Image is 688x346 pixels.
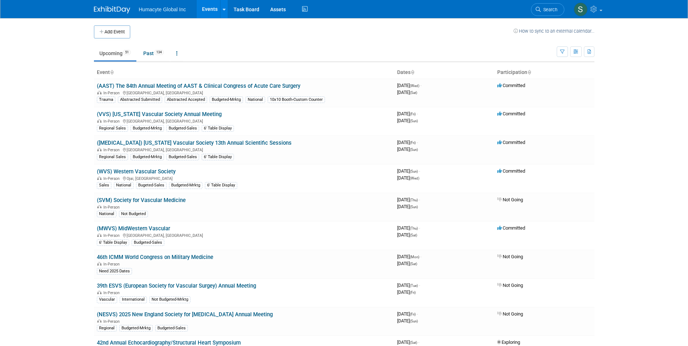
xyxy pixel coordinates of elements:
[497,83,525,88] span: Committed
[103,119,122,124] span: In-Person
[97,339,241,346] a: 42nd Annual Echocardiography/Structural Heart Symposium
[410,319,418,323] span: (Sun)
[103,262,122,267] span: In-Person
[417,111,418,116] span: -
[97,311,273,318] a: (NESVS) 2025 New England Society for [MEDICAL_DATA] Annual Meeting
[139,7,186,12] span: Humacyte Global Inc
[97,232,391,238] div: [GEOGRAPHIC_DATA], [GEOGRAPHIC_DATA]
[397,118,418,123] span: [DATE]
[410,91,417,95] span: (Sat)
[94,66,394,79] th: Event
[154,50,164,55] span: 134
[94,6,130,13] img: ExhibitDay
[410,112,416,116] span: (Fri)
[410,148,418,152] span: (Sun)
[97,154,128,160] div: Regional Sales
[119,211,148,217] div: Not Budgeted
[397,83,421,88] span: [DATE]
[527,69,531,75] a: Sort by Participation Type
[419,225,420,231] span: -
[497,225,525,231] span: Committed
[97,268,132,275] div: Need 2025 Dates
[497,140,525,145] span: Committed
[419,283,420,288] span: -
[397,111,418,116] span: [DATE]
[132,239,164,246] div: Budgeted-Sales
[166,154,199,160] div: Budgeted-Sales
[97,319,102,323] img: In-Person Event
[397,339,419,345] span: [DATE]
[514,28,594,34] a: How to sync to an external calendar...
[410,205,418,209] span: (Sun)
[97,148,102,151] img: In-Person Event
[110,69,114,75] a: Sort by Event Name
[411,69,414,75] a: Sort by Start Date
[97,211,116,217] div: National
[497,283,523,288] span: Not Going
[94,25,130,38] button: Add Event
[397,254,421,259] span: [DATE]
[418,339,419,345] span: -
[119,325,153,331] div: Budgeted-Mrktg
[541,7,557,12] span: Search
[97,96,115,103] div: Trauma
[410,169,418,173] span: (Sun)
[103,148,122,152] span: In-Person
[202,154,234,160] div: 6' Table Display
[397,232,417,238] span: [DATE]
[97,182,111,189] div: Sales
[123,50,131,55] span: 51
[419,168,420,174] span: -
[97,225,170,232] a: (MWVS) MidWestern Vascular
[397,283,420,288] span: [DATE]
[165,96,207,103] div: Abstracted Accepted
[410,262,417,266] span: (Sat)
[114,182,133,189] div: National
[155,325,188,331] div: Budgeted-Sales
[410,176,419,180] span: (Wed)
[97,296,117,303] div: Vascular
[166,125,199,132] div: Budgeted-Sales
[103,233,122,238] span: In-Person
[94,46,136,60] a: Upcoming51
[494,66,594,79] th: Participation
[97,291,102,294] img: In-Person Event
[397,168,420,174] span: [DATE]
[420,254,421,259] span: -
[410,312,416,316] span: (Fri)
[410,233,417,237] span: (Sat)
[97,283,256,289] a: 39th ESVS (European Society for Vascular Surgey) Annual Meeting
[497,111,525,116] span: Committed
[103,205,122,210] span: In-Person
[97,197,186,203] a: (SVM) Society for Vascular Medicine
[131,125,164,132] div: Budgeted-Mrktg
[97,83,300,89] a: (AAST) The 84th Annual Meeting of AAST & Clinical Congress of Acute Care Surgery
[419,197,420,202] span: -
[397,147,418,152] span: [DATE]
[410,141,416,145] span: (Fri)
[397,261,417,266] span: [DATE]
[97,239,129,246] div: 6' Table Display
[574,3,588,16] img: Sam Cashion
[410,291,416,294] span: (Fri)
[397,225,420,231] span: [DATE]
[210,96,243,103] div: Budgeted-Mrktg
[397,204,418,209] span: [DATE]
[120,296,147,303] div: International
[397,197,420,202] span: [DATE]
[410,255,419,259] span: (Mon)
[131,154,164,160] div: Budgeted-Mrktg
[97,233,102,237] img: In-Person Event
[97,118,391,124] div: [GEOGRAPHIC_DATA], [GEOGRAPHIC_DATA]
[410,284,418,288] span: (Tue)
[420,83,421,88] span: -
[97,119,102,123] img: In-Person Event
[394,66,494,79] th: Dates
[97,254,213,260] a: 46th ICMM World Congress on Military Medicine
[103,176,122,181] span: In-Person
[118,96,162,103] div: Abstracted Submitted
[103,291,122,295] span: In-Person
[397,311,418,317] span: [DATE]
[268,96,325,103] div: 10x10 Booth-Custom Counter
[410,198,418,202] span: (Thu)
